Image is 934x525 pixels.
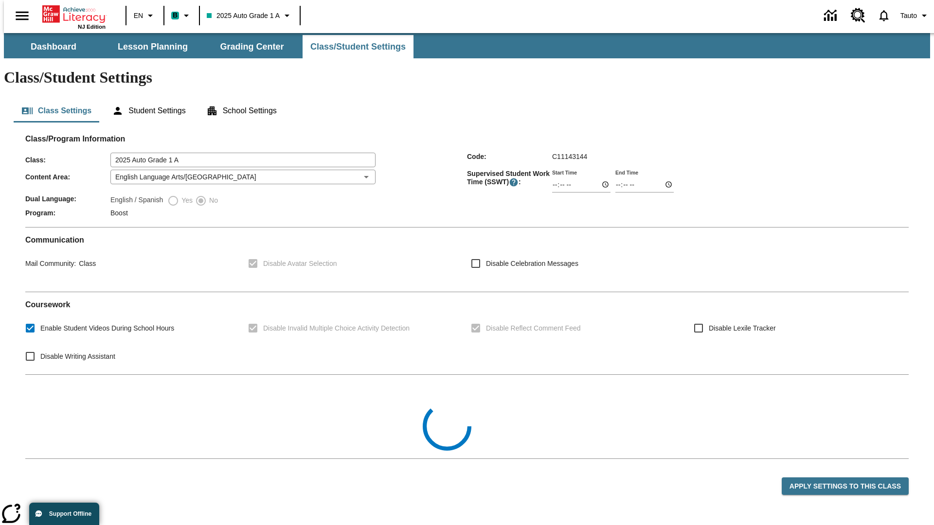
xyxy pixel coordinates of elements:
[897,7,934,24] button: Profile/Settings
[467,170,552,187] span: Supervised Student Work Time (SSWT) :
[29,503,99,525] button: Support Offline
[25,300,909,309] h2: Course work
[486,259,578,269] span: Disable Celebration Messages
[207,195,218,206] span: No
[110,209,128,217] span: Boost
[709,323,776,333] span: Disable Lexile Tracker
[110,170,376,184] div: English Language Arts/[GEOGRAPHIC_DATA]
[25,235,909,284] div: Communication
[42,4,106,24] a: Home
[14,99,99,122] button: Class Settings
[303,35,413,58] button: Class/Student Settings
[31,41,76,52] span: Dashboard
[42,3,106,30] div: Home
[110,195,163,207] label: English / Spanish
[25,195,110,203] span: Dual Language :
[49,510,91,517] span: Support Offline
[871,3,897,28] a: Notifications
[134,11,143,21] span: EN
[263,259,337,269] span: Disable Avatar Selection
[818,2,845,29] a: Data Center
[179,195,193,206] span: Yes
[25,260,76,267] span: Mail Community :
[5,35,102,58] button: Dashboard
[198,99,285,122] button: School Settings
[310,41,406,52] span: Class/Student Settings
[552,153,587,160] span: C11143144
[129,7,161,24] button: Language: EN, Select a language
[167,7,196,24] button: Boost Class color is teal. Change class color
[25,300,909,367] div: Coursework
[25,144,909,219] div: Class/Program Information
[615,169,638,176] label: End Time
[25,209,110,217] span: Program :
[40,351,115,362] span: Disable Writing Assistant
[207,11,280,21] span: 2025 Auto Grade 1 A
[4,33,930,58] div: SubNavbar
[4,35,414,58] div: SubNavbar
[40,323,174,333] span: Enable Student Videos During School Hours
[782,477,909,495] button: Apply Settings to this Class
[104,99,193,122] button: Student Settings
[14,99,920,122] div: Class/Student Settings
[220,41,284,52] span: Grading Center
[203,35,301,58] button: Grading Center
[552,169,577,176] label: Start Time
[173,9,178,21] span: B
[104,35,201,58] button: Lesson Planning
[8,1,36,30] button: Open side menu
[118,41,188,52] span: Lesson Planning
[263,323,410,333] span: Disable Invalid Multiple Choice Activity Detection
[4,69,930,87] h1: Class/Student Settings
[110,153,376,167] input: Class
[845,2,871,29] a: Resource Center, Will open in new tab
[467,153,552,160] span: Code :
[203,7,297,24] button: Class: 2025 Auto Grade 1 A, Select your class
[78,24,106,30] span: NJ Edition
[76,260,96,267] span: Class
[900,11,917,21] span: Tauto
[25,235,909,245] h2: Communication
[25,383,909,451] div: Class Collections
[25,173,110,181] span: Content Area :
[486,323,581,333] span: Disable Reflect Comment Feed
[25,134,909,143] h2: Class/Program Information
[509,177,519,187] button: Supervised Student Work Time is the timeframe when students can take LevelSet and when lessons ar...
[25,156,110,164] span: Class :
